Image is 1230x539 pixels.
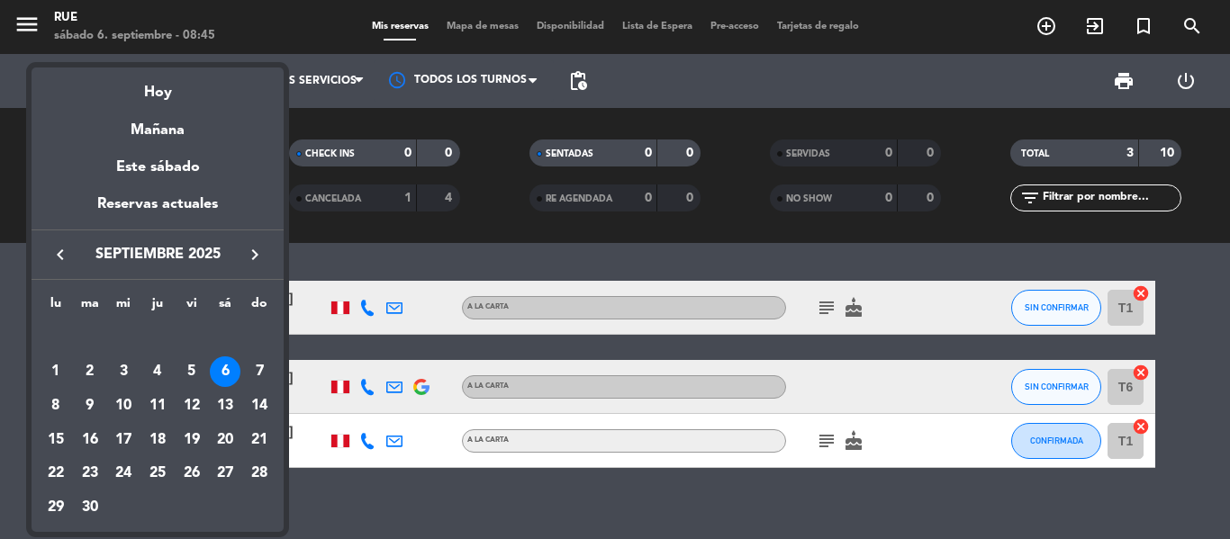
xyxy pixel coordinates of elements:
i: keyboard_arrow_left [50,244,71,265]
div: 28 [244,459,275,490]
td: 2 de septiembre de 2025 [73,355,107,390]
th: sábado [209,293,243,321]
td: 4 de septiembre de 2025 [140,355,175,390]
span: septiembre 2025 [77,243,239,266]
div: 8 [41,391,71,421]
div: 3 [108,356,139,387]
td: 20 de septiembre de 2025 [209,423,243,457]
td: 25 de septiembre de 2025 [140,457,175,491]
td: 29 de septiembre de 2025 [39,490,73,525]
td: 9 de septiembre de 2025 [73,389,107,423]
td: 16 de septiembre de 2025 [73,423,107,457]
div: 14 [244,391,275,421]
td: SEP. [39,321,276,355]
div: 30 [75,492,105,523]
i: keyboard_arrow_right [244,244,266,265]
div: 4 [142,356,173,387]
div: 16 [75,425,105,455]
td: 23 de septiembre de 2025 [73,457,107,491]
th: martes [73,293,107,321]
div: 5 [176,356,207,387]
td: 6 de septiembre de 2025 [209,355,243,390]
div: 12 [176,391,207,421]
div: 19 [176,425,207,455]
div: Hoy [32,67,284,104]
div: 13 [210,391,240,421]
td: 14 de septiembre de 2025 [242,389,276,423]
td: 7 de septiembre de 2025 [242,355,276,390]
td: 5 de septiembre de 2025 [175,355,209,390]
td: 27 de septiembre de 2025 [209,457,243,491]
div: 23 [75,459,105,490]
td: 13 de septiembre de 2025 [209,389,243,423]
div: 27 [210,459,240,490]
div: 2 [75,356,105,387]
td: 24 de septiembre de 2025 [106,457,140,491]
td: 15 de septiembre de 2025 [39,423,73,457]
div: Este sábado [32,142,284,193]
td: 19 de septiembre de 2025 [175,423,209,457]
button: keyboard_arrow_right [239,243,271,266]
td: 30 de septiembre de 2025 [73,490,107,525]
td: 8 de septiembre de 2025 [39,389,73,423]
th: miércoles [106,293,140,321]
td: 10 de septiembre de 2025 [106,389,140,423]
th: viernes [175,293,209,321]
div: 1 [41,356,71,387]
td: 12 de septiembre de 2025 [175,389,209,423]
div: 10 [108,391,139,421]
div: 22 [41,459,71,490]
div: 25 [142,459,173,490]
div: 18 [142,425,173,455]
div: 9 [75,391,105,421]
div: 20 [210,425,240,455]
td: 22 de septiembre de 2025 [39,457,73,491]
td: 26 de septiembre de 2025 [175,457,209,491]
div: 11 [142,391,173,421]
div: 7 [244,356,275,387]
div: 26 [176,459,207,490]
td: 28 de septiembre de 2025 [242,457,276,491]
div: 6 [210,356,240,387]
div: Mañana [32,105,284,142]
td: 18 de septiembre de 2025 [140,423,175,457]
div: 17 [108,425,139,455]
button: keyboard_arrow_left [44,243,77,266]
div: Reservas actuales [32,193,284,229]
td: 11 de septiembre de 2025 [140,389,175,423]
td: 3 de septiembre de 2025 [106,355,140,390]
td: 1 de septiembre de 2025 [39,355,73,390]
th: lunes [39,293,73,321]
td: 17 de septiembre de 2025 [106,423,140,457]
th: domingo [242,293,276,321]
td: 21 de septiembre de 2025 [242,423,276,457]
div: 21 [244,425,275,455]
div: 24 [108,459,139,490]
div: 29 [41,492,71,523]
th: jueves [140,293,175,321]
div: 15 [41,425,71,455]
